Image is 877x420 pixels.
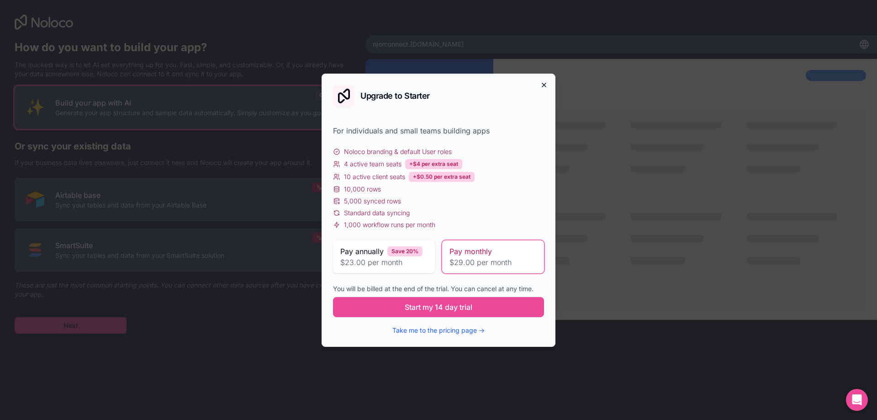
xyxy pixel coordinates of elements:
[449,246,492,257] span: Pay monthly
[360,92,430,100] h2: Upgrade to Starter
[344,159,402,169] span: 4 active team seats
[344,197,401,206] span: 5,000 synced rows
[340,257,428,268] span: $23.00 per month
[405,302,472,313] span: Start my 14 day trial
[392,326,485,335] button: Take me to the pricing page →
[449,257,537,268] span: $29.00 per month
[344,147,452,156] span: Noloco branding & default User roles
[333,125,544,136] div: For individuals and small teams building apps
[344,185,381,194] span: 10,000 rows
[344,208,410,218] span: Standard data syncing
[333,297,544,317] button: Start my 14 day trial
[387,246,423,256] div: Save 20%
[333,284,544,293] div: You will be billed at the end of the trial. You can cancel at any time.
[340,246,384,257] span: Pay annually
[344,220,435,229] span: 1,000 workflow runs per month
[344,172,405,181] span: 10 active client seats
[409,172,475,182] div: +$0.50 per extra seat
[405,159,462,169] div: +$4 per extra seat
